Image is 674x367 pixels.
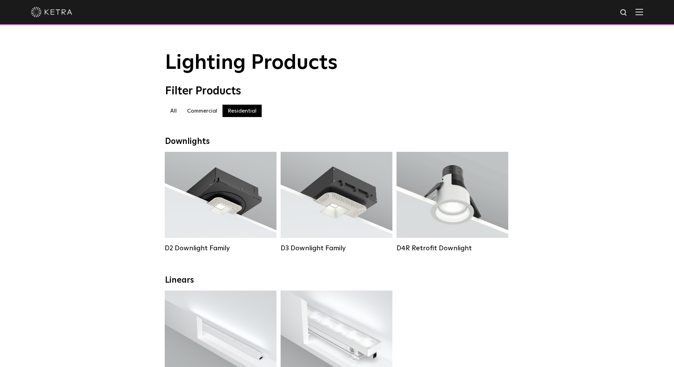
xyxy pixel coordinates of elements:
[281,244,392,252] div: D3 Downlight Family
[165,85,509,98] div: Filter Products
[165,105,182,117] label: All
[165,244,276,252] div: D2 Downlight Family
[396,244,508,252] div: D4R Retrofit Downlight
[182,105,222,117] label: Commercial
[635,9,643,15] img: Hamburger%20Nav.svg
[620,9,628,17] img: search icon
[222,105,262,117] label: Residential
[165,152,276,252] a: D2 Downlight Family Lumen Output:1200Colors:White / Black / Gloss Black / Silver / Bronze / Silve...
[31,7,72,17] img: ketra-logo-2019-white
[281,152,392,252] a: D3 Downlight Family Lumen Output:700 / 900 / 1100Colors:White / Black / Silver / Bronze / Paintab...
[165,53,338,73] span: Lighting Products
[396,152,508,252] a: D4R Retrofit Downlight Lumen Output:800Colors:White / BlackBeam Angles:15° / 25° / 40° / 60°Watta...
[165,137,509,147] div: Downlights
[165,275,509,285] div: Linears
